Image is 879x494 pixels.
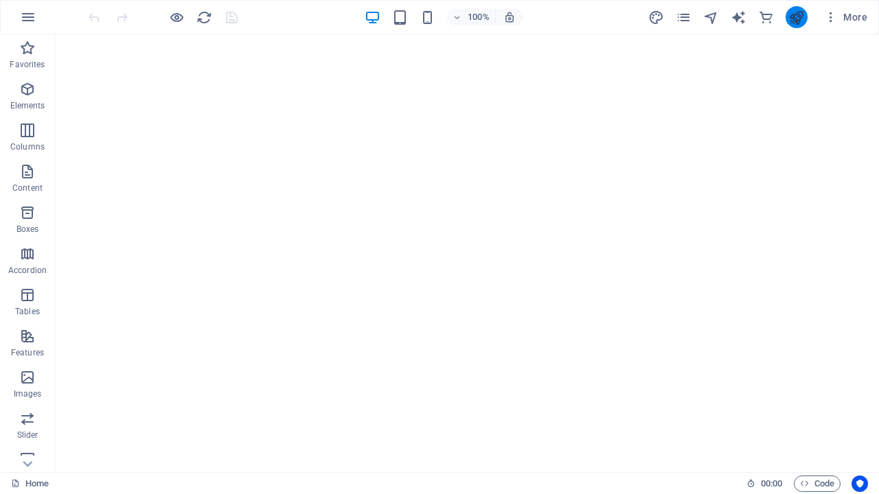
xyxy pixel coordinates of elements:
[676,9,692,25] button: pages
[819,6,873,28] button: More
[731,10,746,25] i: AI Writer
[196,9,212,25] button: reload
[824,10,867,24] span: More
[16,224,39,235] p: Boxes
[10,100,45,111] p: Elements
[12,183,43,193] p: Content
[758,9,775,25] button: commerce
[17,430,38,440] p: Slider
[758,10,774,25] i: Commerce
[648,10,664,25] i: Design (Ctrl+Alt+Y)
[10,59,45,70] p: Favorites
[794,475,841,492] button: Code
[196,10,212,25] i: Reload page
[168,9,185,25] button: Click here to leave preview mode and continue editing
[786,6,808,28] button: publish
[852,475,868,492] button: Usercentrics
[731,9,747,25] button: text_generator
[770,478,773,489] span: :
[15,306,40,317] p: Tables
[648,9,665,25] button: design
[800,475,834,492] span: Code
[746,475,783,492] h6: Session time
[676,10,692,25] i: Pages (Ctrl+Alt+S)
[447,9,496,25] button: 100%
[703,9,720,25] button: navigator
[10,141,45,152] p: Columns
[788,10,804,25] i: Publish
[468,9,490,25] h6: 100%
[503,11,516,23] i: On resize automatically adjust zoom level to fit chosen device.
[11,475,49,492] a: Click to cancel selection. Double-click to open Pages
[14,388,42,399] p: Images
[703,10,719,25] i: Navigator
[761,475,782,492] span: 00 00
[8,265,47,276] p: Accordion
[11,347,44,358] p: Features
